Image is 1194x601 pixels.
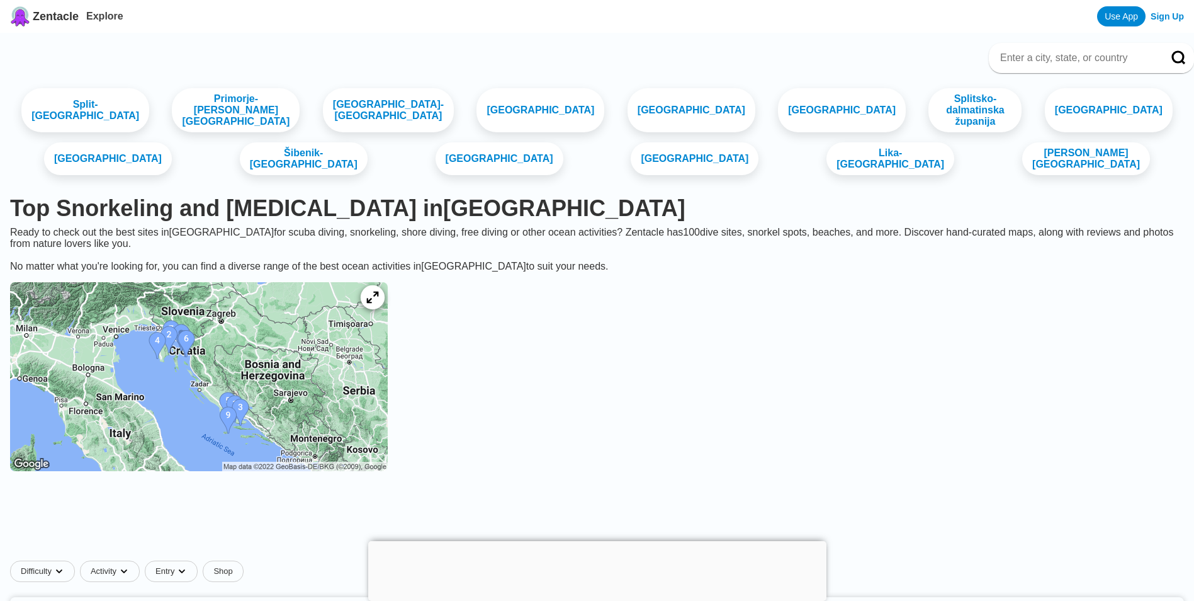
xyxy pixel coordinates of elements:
input: Enter a city, state, or country [999,52,1154,64]
a: [GEOGRAPHIC_DATA] [631,142,758,175]
img: dropdown caret [177,566,187,576]
a: [PERSON_NAME][GEOGRAPHIC_DATA] [1022,142,1150,175]
button: Difficultydropdown caret [10,561,80,582]
a: [GEOGRAPHIC_DATA] [1045,88,1173,132]
a: [GEOGRAPHIC_DATA]-[GEOGRAPHIC_DATA] [323,88,454,132]
a: Sign Up [1151,11,1184,21]
img: Zentacle logo [10,6,30,26]
img: Croatia dive site map [10,282,388,471]
button: Entrydropdown caret [145,561,203,582]
span: Activity [91,566,116,576]
a: [GEOGRAPHIC_DATA] [44,142,172,175]
iframe: Advertisement [292,494,903,551]
a: Split-[GEOGRAPHIC_DATA] [21,88,149,132]
img: dropdown caret [54,566,64,576]
iframe: Advertisement [368,541,826,598]
span: Difficulty [21,566,52,576]
button: Activitydropdown caret [80,561,145,582]
a: Šibenik-[GEOGRAPHIC_DATA] [240,142,368,175]
span: Entry [155,566,174,576]
a: Zentacle logoZentacle [10,6,79,26]
a: Splitsko-dalmatinska županija [928,88,1022,132]
span: Zentacle [33,10,79,23]
a: Primorje-[PERSON_NAME] [GEOGRAPHIC_DATA] [172,88,300,132]
a: Use App [1097,6,1146,26]
a: [GEOGRAPHIC_DATA] [628,88,755,132]
h1: Top Snorkeling and [MEDICAL_DATA] in [GEOGRAPHIC_DATA] [10,195,1184,222]
a: Shop [203,561,243,582]
a: [GEOGRAPHIC_DATA] [476,88,604,132]
img: dropdown caret [119,566,129,576]
a: [GEOGRAPHIC_DATA] [778,88,906,132]
a: Explore [86,11,123,21]
a: Lika-[GEOGRAPHIC_DATA] [826,142,954,175]
a: [GEOGRAPHIC_DATA] [436,142,563,175]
